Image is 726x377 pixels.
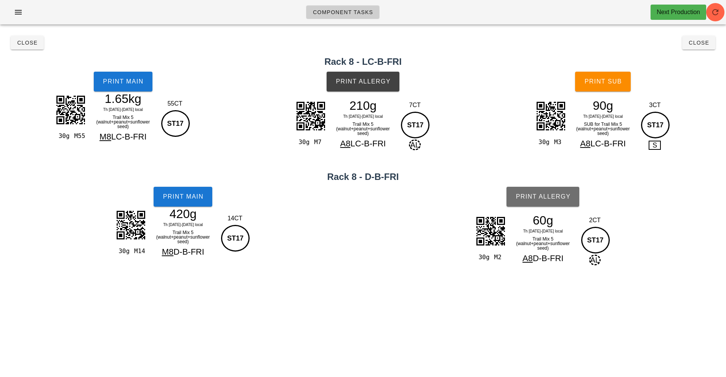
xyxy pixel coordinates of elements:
span: Th [DATE]-[DATE] local [343,114,383,119]
button: Print Allergy [506,187,579,207]
div: 30g [535,137,551,147]
span: LC-B-FRI [111,132,147,141]
span: D-B-FRI [173,247,204,257]
div: 60g [510,215,576,226]
div: 30g [55,131,71,141]
span: LC-B-FRI [590,139,626,148]
span: A8 [522,253,533,263]
div: Trail Mix 5 (walnut+peanut+sunflower seed) [510,235,576,252]
div: 30g [475,252,491,262]
span: Close [688,40,709,46]
img: xx+oXVKrUOG0veVaNbCIdzthlmwwhB61kRK0P5NDExvGZBIK8fqdkyZs7qQ2eDSEiIw5g5FliI7p8mzHhbb0YqgdS20ayPpE7... [292,97,330,135]
div: 30g [115,246,131,256]
div: 420g [150,208,216,220]
span: M8 [99,132,111,141]
div: 2CT [579,216,611,225]
span: Component Tasks [313,9,373,15]
span: LC-B-FRI [351,139,386,148]
div: 1.65kg [90,93,156,104]
span: Close [17,40,38,46]
div: M7 [311,137,327,147]
a: Component Tasks [306,5,380,19]
span: Print Sub [584,78,622,85]
div: M2 [491,252,507,262]
div: ST17 [221,225,250,252]
div: Next Production [657,8,700,17]
span: Th [DATE]-[DATE] local [103,107,143,112]
div: 14CT [219,214,251,223]
img: kEGB9B9yXvIS0DZlkQRNyDVKpT3EhJwRWK4QlQS1GZP1ib0Qi8sMBOpn255OCGAkhgBGyCSWmGnk6vpWyIAYGaur7jAvVQipe... [471,212,510,250]
span: D-B-FRI [533,253,564,263]
button: Print Sub [575,72,631,91]
span: M8 [162,247,174,257]
div: Trail Mix 5 (walnut+peanut+sunflower seed) [150,229,216,245]
div: M3 [551,137,567,147]
span: A8 [340,139,351,148]
span: Th [DATE]-[DATE] local [583,114,623,119]
span: AL [589,255,601,265]
button: Print Allergy [327,72,399,91]
div: Trail Mix 5 (walnut+peanut+sunflower seed) [90,114,156,130]
div: Trail Mix 5 (walnut+peanut+sunflower seed) [330,120,396,137]
img: oEqtJlPr+al7UAAAAASUVORK5CYII= [532,97,570,135]
span: A8 [580,139,590,148]
button: Print Main [154,187,212,207]
h2: Rack 8 - LC-B-FRI [5,55,721,69]
img: JEwISAiyq5VFbuEuQ+Jk+JmR7SVRX28xOBVA8xkHMImJA5bFOeTUgKtrlFJmQO25RnE5KCbW6RCZnDNuXZhKRgm1tkQuawTXk... [112,206,150,244]
div: 3CT [639,101,671,110]
span: Th [DATE]-[DATE] local [163,223,203,227]
div: 7CT [399,101,431,110]
div: ST17 [581,227,610,253]
div: ST17 [401,112,430,138]
div: M55 [71,131,87,141]
span: Print Allergy [515,193,571,200]
div: 30g [295,137,311,147]
span: Print Allergy [335,78,391,85]
div: ST17 [641,112,670,138]
span: Print Main [162,193,204,200]
div: 55CT [159,99,191,108]
button: Close [11,36,44,50]
div: 210g [330,100,396,111]
div: M14 [131,246,147,256]
div: ST17 [161,110,190,137]
button: Print Main [94,72,152,91]
div: SUB for Trail Mix 5 (walnut+peanut+sunflower seed) [570,120,636,137]
h2: Rack 8 - D-B-FRI [5,170,721,184]
button: Close [682,36,715,50]
div: 90g [570,100,636,111]
span: Print Main [103,78,144,85]
span: S [649,141,661,150]
img: CYeG3hgOnbKrnK6JVgIhjLDnZE8hjYy+hTtYkQw6VljKECJw1awoEyJpuY08FyJi0a4YDZE23sacCZEzaNcMBsqbb2FMBMibt... [51,91,90,129]
span: Th [DATE]-[DATE] local [523,229,563,233]
span: AL [409,140,420,150]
